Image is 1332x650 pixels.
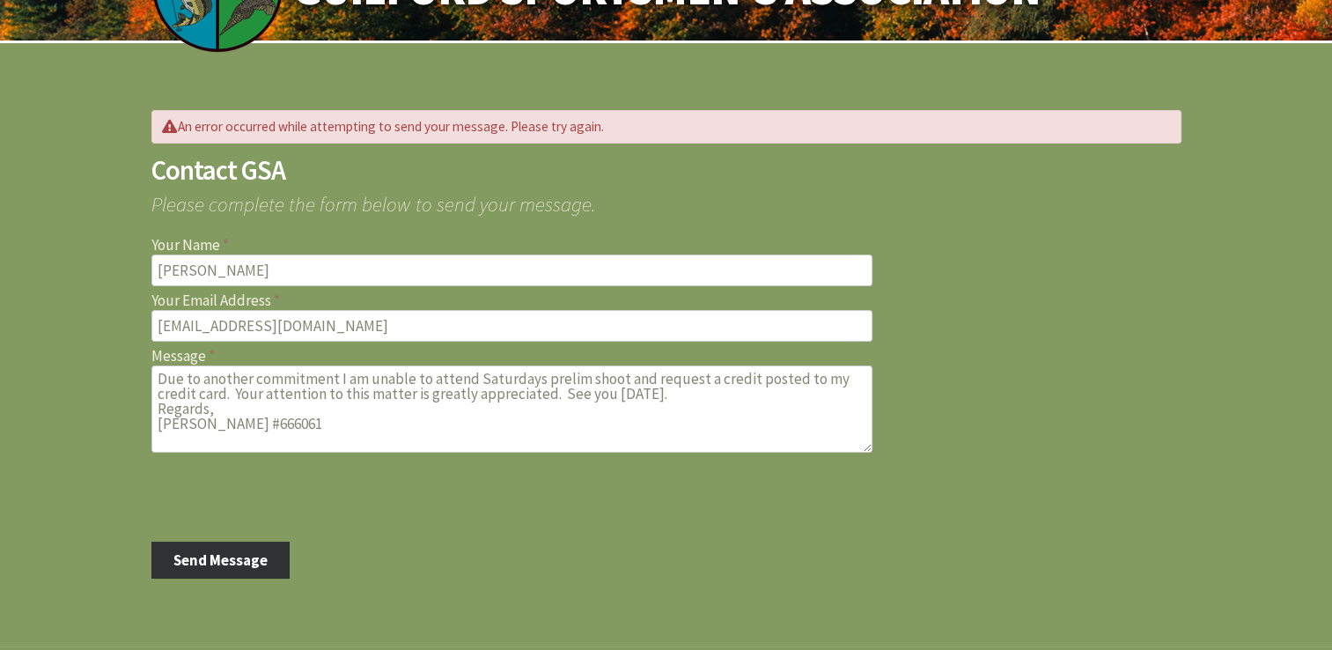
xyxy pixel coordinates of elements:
button: Send Message [151,542,291,579]
input: Your Name [151,255,872,286]
input: Your Email Address [151,310,872,342]
label: Your Name [151,238,1181,253]
div: An error occurred while attempting to send your message. Please try again. [151,110,1181,143]
span: Please complete the form below to send your message. [151,183,1181,214]
iframe: reCAPTCHA [151,460,419,528]
label: Message [151,349,1181,364]
label: Your Email Address [151,293,1181,308]
h2: Contact GSA [151,157,1181,184]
